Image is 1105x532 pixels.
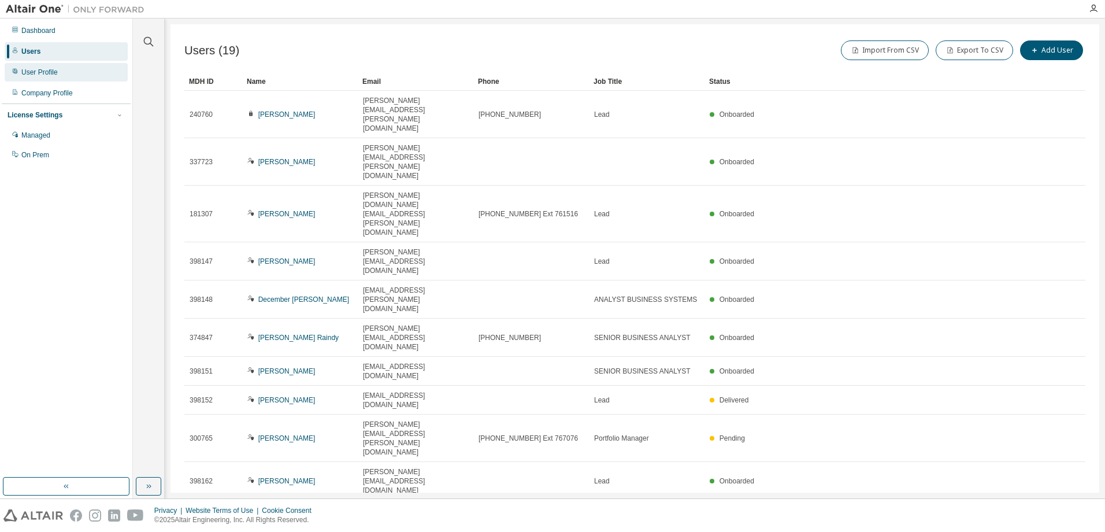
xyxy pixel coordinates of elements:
button: Export To CSV [936,40,1013,60]
span: [PHONE_NUMBER] [479,110,541,119]
span: Delivered [720,396,749,404]
span: Lead [594,257,610,266]
img: facebook.svg [70,509,82,522]
span: SENIOR BUSINESS ANALYST [594,367,691,376]
span: 240760 [190,110,213,119]
span: Onboarded [720,210,754,218]
span: [PERSON_NAME][EMAIL_ADDRESS][DOMAIN_NAME] [363,324,468,352]
div: On Prem [21,150,49,160]
span: ANALYST BUSINESS SYSTEMS [594,295,697,304]
span: Lead [594,110,610,119]
span: 398147 [190,257,213,266]
div: Job Title [594,72,700,91]
span: [EMAIL_ADDRESS][DOMAIN_NAME] [363,362,468,380]
span: Onboarded [720,334,754,342]
span: Pending [720,434,745,442]
a: [PERSON_NAME] [258,477,316,485]
span: [PERSON_NAME][EMAIL_ADDRESS][PERSON_NAME][DOMAIN_NAME] [363,96,468,133]
span: [PERSON_NAME][EMAIL_ADDRESS][PERSON_NAME][DOMAIN_NAME] [363,143,468,180]
span: [PHONE_NUMBER] Ext 767076 [479,434,578,443]
span: [PERSON_NAME][EMAIL_ADDRESS][DOMAIN_NAME] [363,467,468,495]
div: Name [247,72,353,91]
span: Onboarded [720,367,754,375]
div: MDH ID [189,72,238,91]
div: User Profile [21,68,58,77]
a: December [PERSON_NAME] [258,295,349,304]
span: Onboarded [720,295,754,304]
span: 398162 [190,476,213,486]
span: [PERSON_NAME][EMAIL_ADDRESS][PERSON_NAME][DOMAIN_NAME] [363,420,468,457]
img: Altair One [6,3,150,15]
div: Status [709,72,1025,91]
span: [PERSON_NAME][EMAIL_ADDRESS][DOMAIN_NAME] [363,247,468,275]
div: Phone [478,72,584,91]
div: Company Profile [21,88,73,98]
a: [PERSON_NAME] [258,110,316,119]
div: Managed [21,131,50,140]
span: Users (19) [184,44,239,57]
a: [PERSON_NAME] [258,434,316,442]
span: 398151 [190,367,213,376]
span: SENIOR BUSINESS ANALYST [594,333,691,342]
span: Onboarded [720,110,754,119]
span: Portfolio Manager [594,434,649,443]
div: Dashboard [21,26,55,35]
span: [EMAIL_ADDRESS][DOMAIN_NAME] [363,391,468,409]
span: 337723 [190,157,213,167]
div: Email [362,72,469,91]
a: [PERSON_NAME] Raindy [258,334,339,342]
span: 374847 [190,333,213,342]
span: Onboarded [720,257,754,265]
span: [EMAIL_ADDRESS][PERSON_NAME][DOMAIN_NAME] [363,286,468,313]
img: instagram.svg [89,509,101,522]
span: Onboarded [720,477,754,485]
a: [PERSON_NAME] [258,367,316,375]
div: Privacy [154,506,186,515]
span: 300765 [190,434,213,443]
img: altair_logo.svg [3,509,63,522]
a: [PERSON_NAME] [258,396,316,404]
span: [PERSON_NAME][DOMAIN_NAME][EMAIL_ADDRESS][PERSON_NAME][DOMAIN_NAME] [363,191,468,237]
span: [PHONE_NUMBER] [479,333,541,342]
img: linkedin.svg [108,509,120,522]
span: 398152 [190,396,213,405]
img: youtube.svg [127,509,144,522]
span: [PHONE_NUMBER] Ext 761516 [479,209,578,219]
span: 398148 [190,295,213,304]
button: Import From CSV [841,40,929,60]
a: [PERSON_NAME] [258,257,316,265]
span: Onboarded [720,158,754,166]
a: [PERSON_NAME] [258,210,316,218]
div: License Settings [8,110,62,120]
span: 181307 [190,209,213,219]
p: © 2025 Altair Engineering, Inc. All Rights Reserved. [154,515,318,525]
span: Lead [594,476,610,486]
a: [PERSON_NAME] [258,158,316,166]
span: Lead [594,209,610,219]
div: Website Terms of Use [186,506,262,515]
div: Cookie Consent [262,506,318,515]
span: Lead [594,396,610,405]
div: Users [21,47,40,56]
button: Add User [1020,40,1083,60]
